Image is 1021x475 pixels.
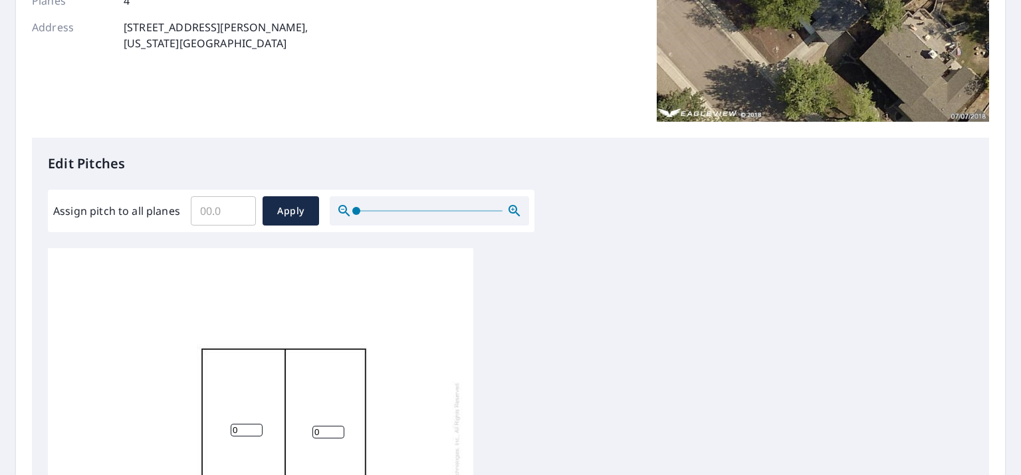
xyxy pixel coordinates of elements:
[124,19,308,51] p: [STREET_ADDRESS][PERSON_NAME], [US_STATE][GEOGRAPHIC_DATA]
[32,19,112,51] p: Address
[263,196,319,226] button: Apply
[191,192,256,230] input: 00.0
[273,203,308,220] span: Apply
[53,203,180,219] label: Assign pitch to all planes
[48,154,973,174] p: Edit Pitches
